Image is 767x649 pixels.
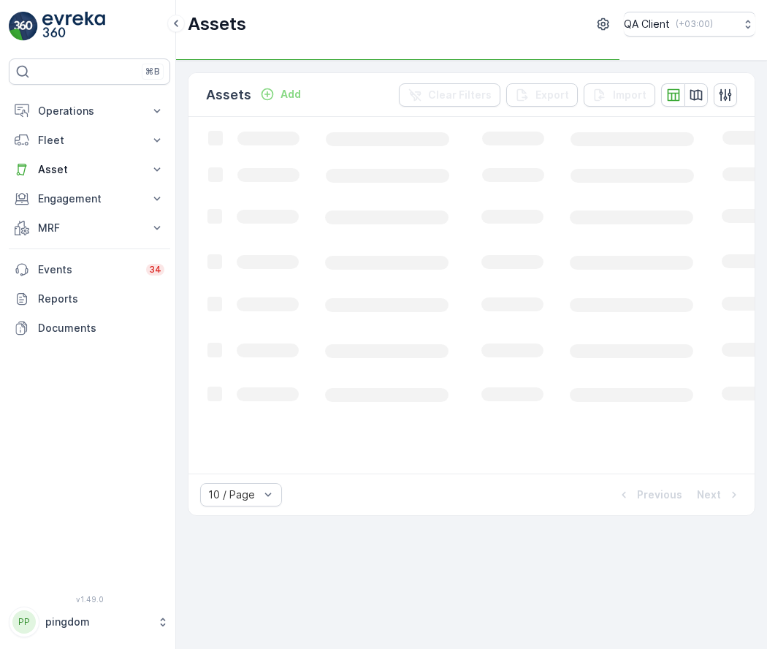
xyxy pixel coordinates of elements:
button: Next [695,486,743,504]
button: Asset [9,155,170,184]
p: Next [697,487,721,502]
p: pingdom [45,615,150,629]
p: Documents [38,321,164,335]
button: Operations [9,96,170,126]
p: ⌘B [145,66,160,77]
p: Clear Filters [428,88,492,102]
a: Events34 [9,255,170,284]
button: Import [584,83,655,107]
p: MRF [38,221,141,235]
button: Engagement [9,184,170,213]
button: Clear Filters [399,83,500,107]
p: Fleet [38,133,141,148]
button: MRF [9,213,170,243]
p: Operations [38,104,141,118]
a: Documents [9,314,170,343]
a: Reports [9,284,170,314]
p: Asset [38,162,141,177]
button: PPpingdom [9,607,170,637]
button: Add [254,86,307,103]
p: Reports [38,292,164,306]
div: PP [12,610,36,634]
p: Events [38,262,137,277]
button: Fleet [9,126,170,155]
p: Engagement [38,191,141,206]
p: Assets [206,85,251,105]
button: Export [506,83,578,107]
p: Previous [637,487,682,502]
p: Assets [188,12,246,36]
button: Previous [615,486,684,504]
span: v 1.49.0 [9,595,170,604]
img: logo_light-DOdMpM7g.png [42,12,105,41]
p: Export [535,88,569,102]
p: 34 [149,264,161,276]
button: QA Client(+03:00) [624,12,755,37]
p: ( +03:00 ) [676,18,713,30]
p: QA Client [624,17,670,31]
p: Import [613,88,646,102]
p: Add [281,87,301,102]
img: logo [9,12,38,41]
